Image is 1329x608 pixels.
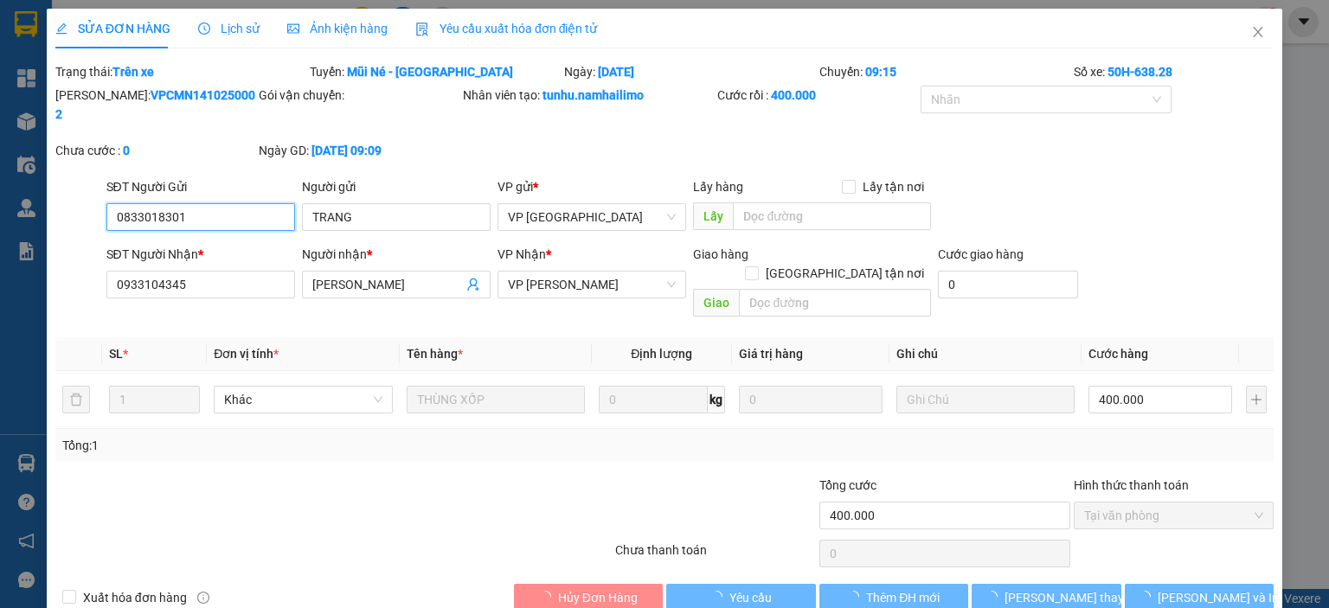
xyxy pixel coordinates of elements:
[865,65,896,79] b: 09:15
[1158,588,1279,607] span: [PERSON_NAME] và In
[889,337,1082,371] th: Ghi chú
[631,347,692,361] span: Định lượng
[76,588,194,607] span: Xuất hóa đơn hàng
[224,387,382,413] span: Khác
[819,478,876,492] span: Tổng cước
[214,347,279,361] span: Đơn vị tính
[498,177,686,196] div: VP gửi
[311,144,382,157] b: [DATE] 09:09
[259,141,459,160] div: Ngày GD:
[543,88,644,102] b: tunhu.namhailimo
[415,22,429,36] img: icon
[287,22,299,35] span: picture
[55,22,170,35] span: SỬA ĐƠN HÀNG
[717,86,917,105] div: Cước rồi :
[1088,347,1148,361] span: Cước hàng
[856,177,931,196] span: Lấy tận nơi
[415,22,598,35] span: Yêu cầu xuất hóa đơn điện tử
[106,245,295,264] div: SĐT Người Nhận
[986,591,1005,603] span: loading
[109,347,123,361] span: SL
[55,86,255,124] div: [PERSON_NAME]:
[693,247,748,261] span: Giao hàng
[123,144,130,157] b: 0
[938,247,1024,261] label: Cước giao hàng
[693,202,733,230] span: Lấy
[1251,25,1265,39] span: close
[466,278,480,291] span: user-add
[938,271,1078,298] input: Cước giao hàng
[407,347,463,361] span: Tên hàng
[710,591,729,603] span: loading
[759,264,931,283] span: [GEOGRAPHIC_DATA] tận nơi
[771,88,816,102] b: 400.000
[708,386,725,413] span: kg
[739,347,803,361] span: Giá trị hàng
[739,289,931,317] input: Dọc đường
[847,591,866,603] span: loading
[197,592,209,604] span: info-circle
[558,588,638,607] span: Hủy Đơn Hàng
[55,141,255,160] div: Chưa cước :
[1234,9,1282,57] button: Close
[1139,591,1158,603] span: loading
[347,65,513,79] b: Mũi Né - [GEOGRAPHIC_DATA]
[508,204,676,230] span: VP chợ Mũi Né
[287,22,388,35] span: Ảnh kiện hàng
[733,202,931,230] input: Dọc đường
[739,386,883,413] input: 0
[613,541,817,571] div: Chưa thanh toán
[308,62,562,81] div: Tuyến:
[598,65,634,79] b: [DATE]
[112,65,154,79] b: Trên xe
[1084,502,1263,528] span: Tại văn phòng
[498,247,546,261] span: VP Nhận
[54,62,308,81] div: Trạng thái:
[259,86,459,105] div: Gói vận chuyển:
[508,272,676,298] span: VP Phạm Ngũ Lão
[55,22,67,35] span: edit
[729,588,772,607] span: Yêu cầu
[198,22,210,35] span: clock-circle
[198,22,260,35] span: Lịch sử
[539,591,558,603] span: loading
[302,177,491,196] div: Người gửi
[1074,478,1189,492] label: Hình thức thanh toán
[1107,65,1172,79] b: 50H-638.28
[866,588,940,607] span: Thêm ĐH mới
[55,88,255,121] b: VPCMN1410250002
[62,436,514,455] div: Tổng: 1
[818,62,1072,81] div: Chuyến:
[106,177,295,196] div: SĐT Người Gửi
[407,386,585,413] input: VD: Bàn, Ghế
[1246,386,1267,413] button: plus
[463,86,714,105] div: Nhân viên tạo:
[1072,62,1275,81] div: Số xe:
[562,62,817,81] div: Ngày:
[693,180,743,194] span: Lấy hàng
[62,386,90,413] button: delete
[1005,588,1143,607] span: [PERSON_NAME] thay đổi
[693,289,739,317] span: Giao
[302,245,491,264] div: Người nhận
[896,386,1075,413] input: Ghi Chú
